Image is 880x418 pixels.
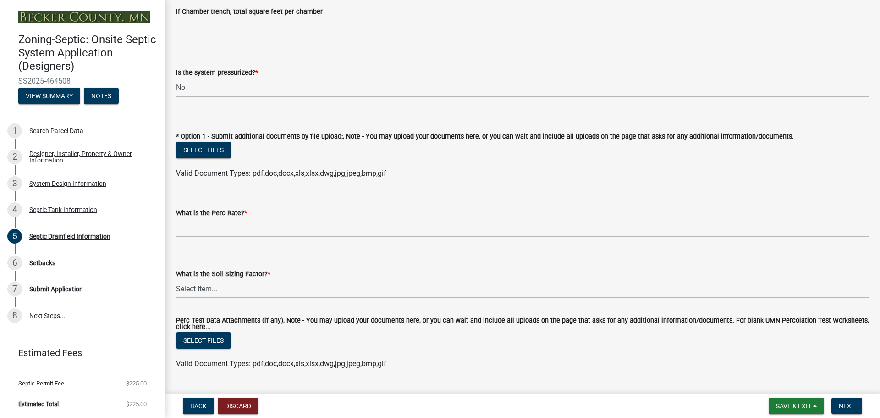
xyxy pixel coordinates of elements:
[776,402,811,410] span: Save & Exit
[190,402,207,410] span: Back
[7,308,22,323] div: 8
[176,169,386,178] span: Valid Document Types: pdf,doc,docx,xls,xlsx,dwg,jpg,jpeg,bmp,gif
[29,206,97,213] div: Septic Tank Information
[176,134,794,140] label: * Option 1 - Submit additional documents by file upload:, Note - You may upload your documents he...
[18,88,80,104] button: View Summary
[84,88,119,104] button: Notes
[176,359,386,368] span: Valid Document Types: pdf,doc,docx,xls,xlsx,dwg,jpg,jpeg,bmp,gif
[29,180,106,187] div: System Design Information
[29,233,110,240] div: Septic Drainfield Information
[176,210,247,217] label: What is the Perc Rate?
[769,398,824,414] button: Save & Exit
[29,260,55,266] div: Setbacks
[176,70,258,76] label: Is the system pressurized?
[126,380,147,386] span: $225.00
[29,128,83,134] div: Search Parcel Data
[839,402,855,410] span: Next
[7,150,22,164] div: 2
[18,77,147,85] span: SS2025-464508
[18,380,64,386] span: Septic Permit Fee
[7,344,150,362] a: Estimated Fees
[126,401,147,407] span: $225.00
[18,33,158,72] h4: Zoning-Septic: Onsite Septic System Application (Designers)
[176,142,231,158] button: Select files
[218,398,258,414] button: Discard
[7,282,22,296] div: 7
[7,176,22,191] div: 3
[7,229,22,244] div: 5
[29,286,83,292] div: Submit Application
[18,11,150,23] img: Becker County, Minnesota
[831,398,862,414] button: Next
[18,93,80,100] wm-modal-confirm: Summary
[176,318,869,331] label: Perc Test Data Attachments (if any), Note - You may upload your documents here, or you can wait a...
[183,398,214,414] button: Back
[176,332,231,349] button: Select files
[7,202,22,217] div: 4
[7,256,22,270] div: 6
[176,9,323,15] label: If Chamber trench, total square feet per chamber
[29,150,150,163] div: Designer, Installer, Property & Owner Information
[18,401,59,407] span: Estimated Total
[7,123,22,138] div: 1
[84,93,119,100] wm-modal-confirm: Notes
[176,271,270,278] label: What is the Soil Sizing Factor?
